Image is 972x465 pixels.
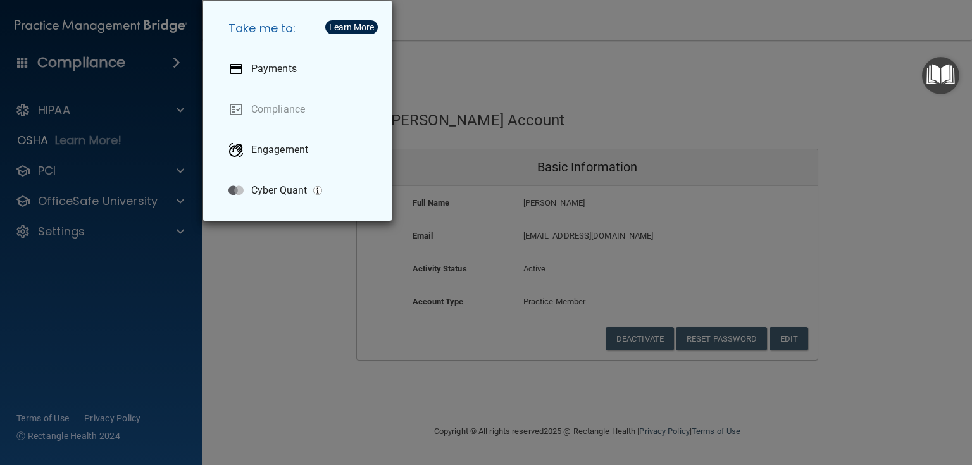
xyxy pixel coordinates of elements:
p: Engagement [251,144,308,156]
a: Cyber Quant [218,173,382,208]
button: Learn More [325,20,378,34]
a: Engagement [218,132,382,168]
div: Learn More [329,23,374,32]
a: Payments [218,51,382,87]
button: Open Resource Center [922,57,959,94]
a: Compliance [218,92,382,127]
h5: Take me to: [218,11,382,46]
p: Cyber Quant [251,184,307,197]
p: Payments [251,63,297,75]
iframe: Drift Widget Chat Controller [754,379,957,429]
